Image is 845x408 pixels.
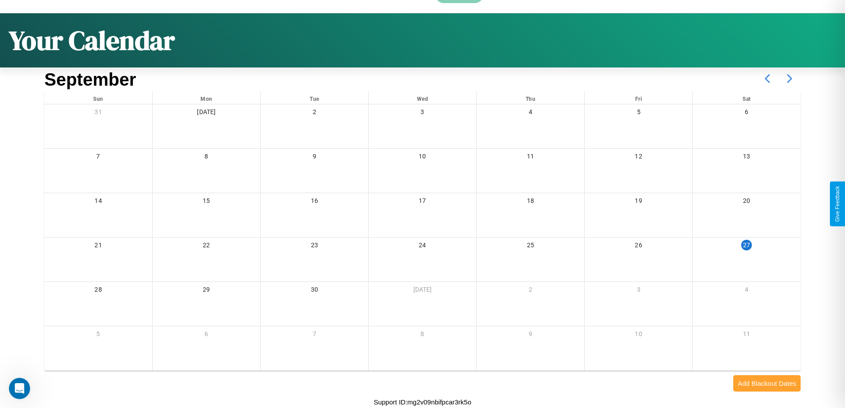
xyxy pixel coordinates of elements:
[585,282,692,300] div: 3
[369,91,476,104] div: Wed
[44,282,152,300] div: 28
[44,104,152,123] div: 31
[477,104,585,123] div: 4
[369,104,476,123] div: 3
[477,326,585,345] div: 9
[153,149,260,167] div: 8
[261,193,369,211] div: 16
[693,282,801,300] div: 4
[261,326,369,345] div: 7
[153,282,260,300] div: 29
[369,326,476,345] div: 8
[261,104,369,123] div: 2
[369,193,476,211] div: 17
[44,70,136,90] h2: September
[693,193,801,211] div: 20
[585,238,692,256] div: 26
[153,326,260,345] div: 6
[261,149,369,167] div: 9
[373,396,471,408] p: Support ID: mg2v09nbifpcar3rk5o
[693,91,801,104] div: Sat
[693,149,801,167] div: 13
[44,326,152,345] div: 5
[369,238,476,256] div: 24
[477,238,585,256] div: 25
[834,186,841,222] div: Give Feedback
[477,282,585,300] div: 2
[369,149,476,167] div: 10
[585,326,692,345] div: 10
[153,104,260,123] div: [DATE]
[261,282,369,300] div: 30
[153,238,260,256] div: 22
[585,91,692,104] div: Fri
[741,240,752,250] div: 27
[585,149,692,167] div: 12
[9,378,30,399] iframe: Intercom live chat
[44,193,152,211] div: 14
[44,238,152,256] div: 21
[44,149,152,167] div: 7
[585,193,692,211] div: 19
[153,193,260,211] div: 15
[44,91,152,104] div: Sun
[261,238,369,256] div: 23
[261,91,369,104] div: Tue
[693,326,801,345] div: 11
[733,375,801,392] button: Add Blackout Dates
[693,104,801,123] div: 6
[9,22,175,59] h1: Your Calendar
[477,149,585,167] div: 11
[477,193,585,211] div: 18
[153,91,260,104] div: Mon
[585,104,692,123] div: 5
[477,91,585,104] div: Thu
[369,282,476,300] div: [DATE]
